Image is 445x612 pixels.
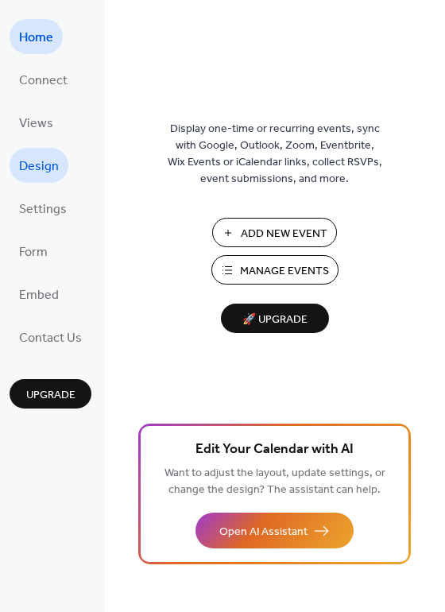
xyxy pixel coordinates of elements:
[10,277,68,312] a: Embed
[221,304,329,333] button: 🚀 Upgrade
[19,111,53,137] span: Views
[19,68,68,94] span: Connect
[10,379,91,409] button: Upgrade
[10,320,91,354] a: Contact Us
[19,326,82,351] span: Contact Us
[211,255,339,285] button: Manage Events
[195,513,354,548] button: Open AI Assistant
[10,148,68,183] a: Design
[219,524,308,540] span: Open AI Assistant
[19,283,59,308] span: Embed
[19,197,67,223] span: Settings
[230,309,319,331] span: 🚀 Upgrade
[10,19,63,54] a: Home
[240,263,329,280] span: Manage Events
[241,226,327,242] span: Add New Event
[10,105,63,140] a: Views
[212,218,337,247] button: Add New Event
[168,121,382,188] span: Display one-time or recurring events, sync with Google, Outlook, Zoom, Eventbrite, Wix Events or ...
[164,463,385,501] span: Want to adjust the layout, update settings, or change the design? The assistant can help.
[19,154,59,180] span: Design
[10,234,57,269] a: Form
[19,25,53,51] span: Home
[26,387,75,404] span: Upgrade
[10,62,77,97] a: Connect
[19,240,48,265] span: Form
[195,439,354,461] span: Edit Your Calendar with AI
[10,191,76,226] a: Settings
